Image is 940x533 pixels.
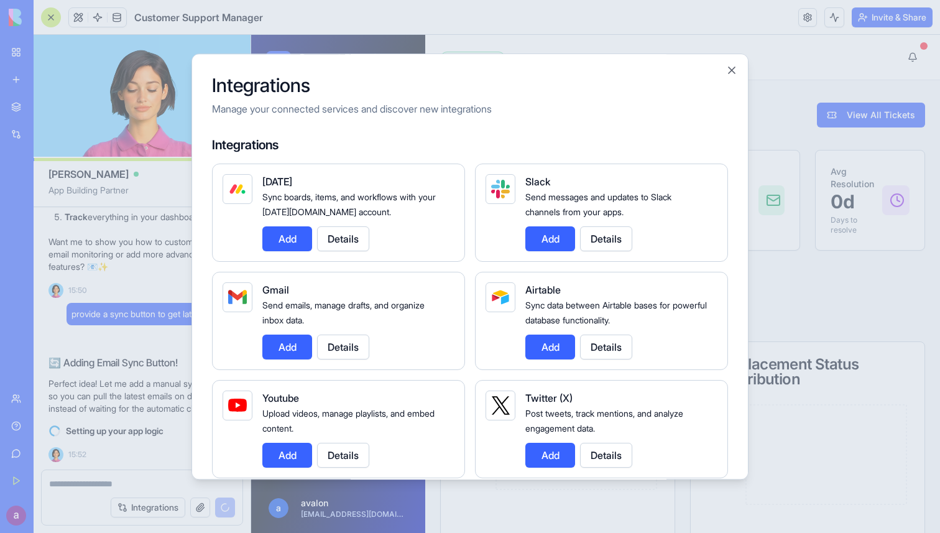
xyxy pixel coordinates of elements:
[454,322,658,352] div: Replacement Status Distribution
[580,335,632,359] button: Details
[212,136,728,154] h4: Integrations
[17,463,37,483] span: a
[579,180,631,200] p: Days to resolve
[47,15,127,32] h1: Support Portal
[525,192,671,217] span: Send messages and updates to Slack channels from your apps.
[454,155,507,178] p: 0
[262,392,299,404] span: Youtube
[50,475,157,484] p: [EMAIL_ADDRESS][DOMAIN_NAME]
[189,17,254,30] div: System Online
[262,192,436,217] span: Sync boards, items, and workflows with your [DATE][DOMAIN_NAME] account.
[566,68,674,93] button: View All Tickets
[317,335,369,359] button: Details
[580,443,632,468] button: Details
[35,193,94,205] span: Replacements
[262,226,312,251] button: Add
[317,443,369,468] button: Details
[525,284,561,296] span: Airtable
[15,62,159,82] div: NAVIGATION
[262,175,292,188] span: [DATE]
[10,458,164,488] button: aavalon[EMAIL_ADDRESS][DOMAIN_NAME]
[525,392,573,404] span: Twitter (X)
[579,155,631,178] p: 0d
[232,261,389,276] p: 1 product running low on inventory
[262,443,312,468] button: Add
[232,246,389,261] h3: Low Stock Alert
[525,408,683,433] span: Post tweets, track mentions, and analyze engagement data.
[15,152,159,182] a: Products
[262,300,425,325] span: Send emails, manage drafts, and organize inbox data.
[454,131,507,155] p: [DATE] Emails
[15,184,159,214] a: Replacements
[579,131,631,155] p: Avg Resolution
[262,335,312,359] button: Add
[50,462,157,475] p: avalon
[205,180,257,200] p: Open & In Progress
[317,226,369,251] button: Details
[205,155,257,178] p: 0
[580,226,632,251] button: Details
[205,322,408,337] div: Ticket Trends (Last 7 Days)
[262,408,435,433] span: Upload videos, manage playlists, and embed content.
[15,119,159,149] a: Tickets
[212,101,728,116] p: Manage your connected services and discover new integrations
[329,131,385,155] p: Pending Replacements
[189,60,448,83] h1: Support Dashboard
[262,284,289,296] span: Gmail
[35,128,66,141] span: Tickets
[189,85,448,100] p: Monitor customer support operations and performance
[525,443,575,468] button: Add
[329,180,385,200] p: Awaiting Approval
[15,87,159,117] a: Dashboard
[47,32,127,42] p: Customer Service Hub
[205,131,257,155] p: Active Tickets
[329,155,385,178] p: 0
[35,96,80,108] span: Dashboard
[525,226,575,251] button: Add
[212,74,728,96] h2: Integrations
[35,160,72,173] span: Products
[525,175,550,188] span: Slack
[525,335,575,359] button: Add
[525,300,707,325] span: Sync data between Airtable bases for powerful database functionality.
[454,180,507,200] p: New tickets created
